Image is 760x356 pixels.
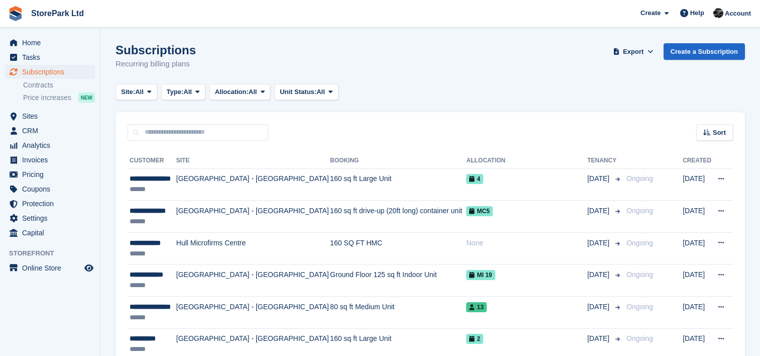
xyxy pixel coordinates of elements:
[466,334,483,344] span: 2
[466,153,587,169] th: Allocation
[5,109,95,123] a: menu
[316,87,325,97] span: All
[22,226,82,240] span: Capital
[330,153,466,169] th: Booking
[587,302,611,312] span: [DATE]
[466,206,492,216] span: MC5
[5,153,95,167] a: menu
[23,93,71,103] span: Price increases
[587,333,611,344] span: [DATE]
[5,65,95,79] a: menu
[330,297,466,329] td: 80 sq ft Medium Unit
[22,153,82,167] span: Invoices
[5,138,95,152] a: menu
[9,248,100,258] span: Storefront
[161,84,205,101] button: Type: All
[623,47,643,57] span: Export
[683,201,712,233] td: [DATE]
[22,182,82,196] span: Coupons
[22,65,82,79] span: Subscriptions
[626,174,653,183] span: Ongoing
[78,93,95,103] div: NEW
[5,197,95,211] a: menu
[713,128,726,138] span: Sort
[683,168,712,201] td: [DATE]
[611,43,656,60] button: Export
[116,84,157,101] button: Site: All
[587,206,611,216] span: [DATE]
[466,270,495,280] span: MI 19
[5,261,95,275] a: menu
[683,153,712,169] th: Created
[626,207,653,215] span: Ongoing
[22,167,82,182] span: Pricing
[116,58,196,70] p: Recurring billing plans
[626,303,653,311] span: Ongoing
[5,211,95,225] a: menu
[330,168,466,201] td: 160 sq ft Large Unit
[5,226,95,240] a: menu
[22,109,82,123] span: Sites
[167,87,184,97] span: Type:
[249,87,257,97] span: All
[22,138,82,152] span: Analytics
[330,264,466,297] td: Ground Floor 125 sq ft Indoor Unit
[587,173,611,184] span: [DATE]
[176,168,330,201] td: [GEOGRAPHIC_DATA] - [GEOGRAPHIC_DATA]
[22,197,82,211] span: Protection
[22,124,82,138] span: CRM
[176,232,330,264] td: Hull Microfirms Centre
[183,87,192,97] span: All
[135,87,144,97] span: All
[128,153,176,169] th: Customer
[466,174,483,184] span: 4
[683,297,712,329] td: [DATE]
[176,153,330,169] th: Site
[330,232,466,264] td: 160 SQ FT HMC
[83,262,95,274] a: Preview store
[22,211,82,225] span: Settings
[280,87,316,97] span: Unit Status:
[587,270,611,280] span: [DATE]
[466,302,486,312] span: 13
[640,8,661,18] span: Create
[626,334,653,342] span: Ongoing
[176,201,330,233] td: [GEOGRAPHIC_DATA] - [GEOGRAPHIC_DATA]
[8,6,23,21] img: stora-icon-8386f47178a22dfd0bd8f6a31ec36ba5ce8667c1dd55bd0f319d3a0aa187defe.svg
[725,9,751,19] span: Account
[22,36,82,50] span: Home
[5,36,95,50] a: menu
[22,50,82,64] span: Tasks
[466,238,587,248] div: None
[23,80,95,90] a: Contracts
[121,87,135,97] span: Site:
[683,264,712,297] td: [DATE]
[626,271,653,279] span: Ongoing
[176,264,330,297] td: [GEOGRAPHIC_DATA] - [GEOGRAPHIC_DATA]
[587,153,622,169] th: Tenancy
[690,8,704,18] span: Help
[23,92,95,103] a: Price increases NEW
[209,84,271,101] button: Allocation: All
[274,84,338,101] button: Unit Status: All
[176,297,330,329] td: [GEOGRAPHIC_DATA] - [GEOGRAPHIC_DATA]
[664,43,745,60] a: Create a Subscription
[683,232,712,264] td: [DATE]
[713,8,723,18] img: Ryan Mulcahy
[116,43,196,57] h1: Subscriptions
[215,87,249,97] span: Allocation:
[5,167,95,182] a: menu
[5,124,95,138] a: menu
[27,5,88,22] a: StorePark Ltd
[626,239,653,247] span: Ongoing
[330,201,466,233] td: 160 sq ft drive-up (20ft long) container unit
[22,261,82,275] span: Online Store
[587,238,611,248] span: [DATE]
[5,182,95,196] a: menu
[5,50,95,64] a: menu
